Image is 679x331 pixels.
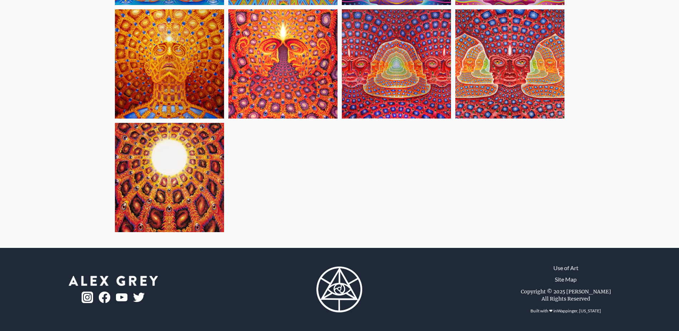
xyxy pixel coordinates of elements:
div: Copyright © 2025 [PERSON_NAME] [521,288,611,295]
img: ig-logo.png [82,292,93,303]
img: youtube-logo.png [116,293,127,302]
a: Site Map [555,275,577,284]
a: Wappinger, [US_STATE] [557,308,601,313]
div: Built with ❤ in [528,305,604,317]
div: All Rights Reserved [542,295,590,302]
a: Use of Art [553,264,578,272]
img: fb-logo.png [99,292,110,303]
img: twitter-logo.png [133,293,145,302]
